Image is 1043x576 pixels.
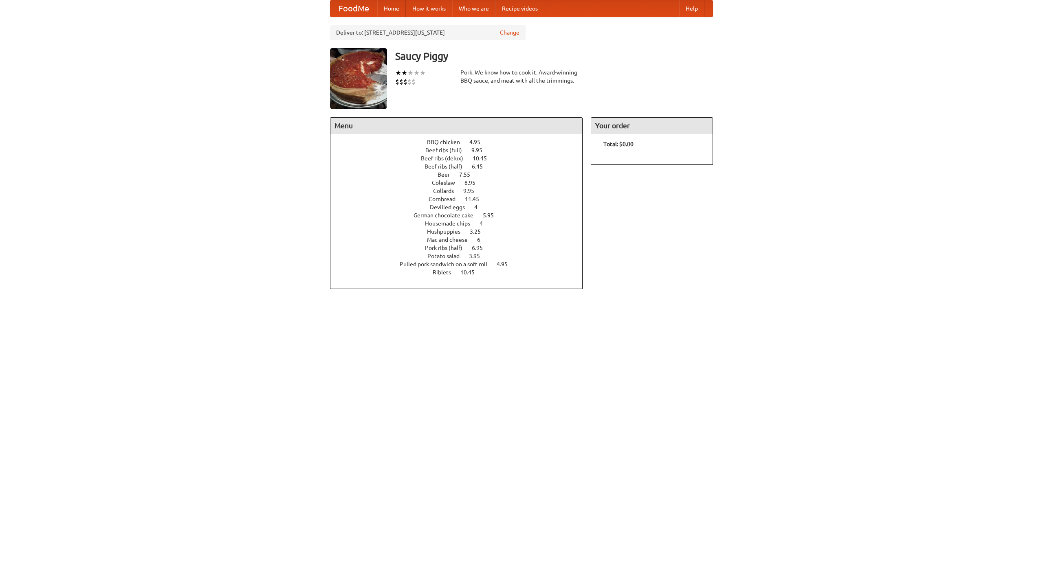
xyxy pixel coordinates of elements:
a: Beer 7.55 [438,171,485,178]
li: $ [399,77,403,86]
a: Cornbread 11.45 [429,196,494,202]
a: Recipe videos [495,0,544,17]
a: How it works [406,0,452,17]
span: 9.95 [463,188,482,194]
span: 9.95 [471,147,491,153]
a: Coleslaw 8.95 [432,180,491,186]
li: $ [411,77,416,86]
li: $ [403,77,407,86]
span: 8.95 [464,180,484,186]
a: Mac and cheese 6 [427,237,495,243]
a: Beef ribs (half) 6.45 [425,163,498,170]
span: 4 [474,204,486,210]
a: German chocolate cake 5.95 [414,212,509,219]
b: Total: $0.00 [603,141,634,147]
h4: Your order [591,118,713,134]
li: $ [407,77,411,86]
span: Coleslaw [432,180,463,186]
a: Change [500,28,519,37]
a: Devilled eggs 4 [430,204,493,210]
a: Potato salad 3.95 [427,253,495,259]
li: ★ [420,68,426,77]
h4: Menu [330,118,582,134]
span: Devilled eggs [430,204,473,210]
a: FoodMe [330,0,377,17]
span: Hushpuppies [427,228,469,235]
span: German chocolate cake [414,212,482,219]
span: Cornbread [429,196,464,202]
span: BBQ chicken [427,139,468,145]
span: 10.45 [460,269,483,276]
a: Hushpuppies 3.25 [427,228,496,235]
span: 6 [477,237,488,243]
span: 7.55 [459,171,478,178]
span: 3.25 [470,228,489,235]
a: Home [377,0,406,17]
div: Deliver to: [STREET_ADDRESS][US_STATE] [330,25,526,40]
span: 10.45 [473,155,495,162]
span: 6.45 [472,163,491,170]
span: 6.95 [472,245,491,251]
div: Pork. We know how to cook it. Award-winning BBQ sauce, and meat with all the trimmings. [460,68,583,85]
span: Riblets [433,269,459,276]
a: Housemade chips 4 [425,220,498,227]
a: Pork ribs (half) 6.95 [425,245,498,251]
span: Collards [433,188,462,194]
img: angular.jpg [330,48,387,109]
li: ★ [395,68,401,77]
span: Beef ribs (delux) [421,155,471,162]
a: Pulled pork sandwich on a soft roll 4.95 [400,261,523,267]
span: 4.95 [497,261,516,267]
span: 4 [480,220,491,227]
a: Beef ribs (full) 9.95 [425,147,497,153]
span: 4.95 [469,139,488,145]
span: Pulled pork sandwich on a soft roll [400,261,495,267]
a: Riblets 10.45 [433,269,490,276]
span: 5.95 [483,212,502,219]
a: Collards 9.95 [433,188,489,194]
span: Beef ribs (half) [425,163,471,170]
a: Help [679,0,704,17]
li: ★ [414,68,420,77]
li: ★ [407,68,414,77]
span: 11.45 [465,196,487,202]
span: 3.95 [469,253,488,259]
span: Potato salad [427,253,468,259]
span: Housemade chips [425,220,478,227]
li: ★ [401,68,407,77]
a: Beef ribs (delux) 10.45 [421,155,502,162]
span: Beer [438,171,458,178]
li: $ [395,77,399,86]
a: BBQ chicken 4.95 [427,139,495,145]
span: Pork ribs (half) [425,245,471,251]
h3: Saucy Piggy [395,48,713,64]
span: Beef ribs (full) [425,147,470,153]
a: Who we are [452,0,495,17]
span: Mac and cheese [427,237,476,243]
